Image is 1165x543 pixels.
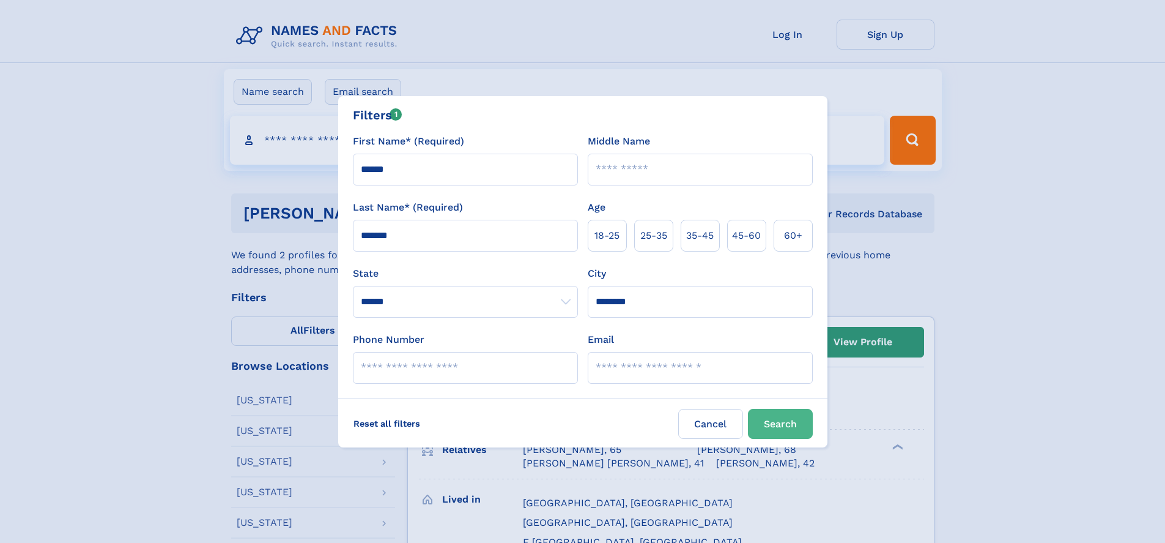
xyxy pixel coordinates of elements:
label: Last Name* (Required) [353,200,463,215]
div: Filters [353,106,402,124]
span: 25‑35 [640,228,667,243]
span: 35‑45 [686,228,714,243]
label: City [588,266,606,281]
label: Reset all filters [346,409,428,438]
button: Search [748,409,813,439]
label: Middle Name [588,134,650,149]
label: First Name* (Required) [353,134,464,149]
label: Email [588,332,614,347]
span: 60+ [784,228,802,243]
span: 18‑25 [594,228,619,243]
span: 45‑60 [732,228,761,243]
label: Age [588,200,605,215]
label: Cancel [678,409,743,439]
label: State [353,266,578,281]
label: Phone Number [353,332,424,347]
